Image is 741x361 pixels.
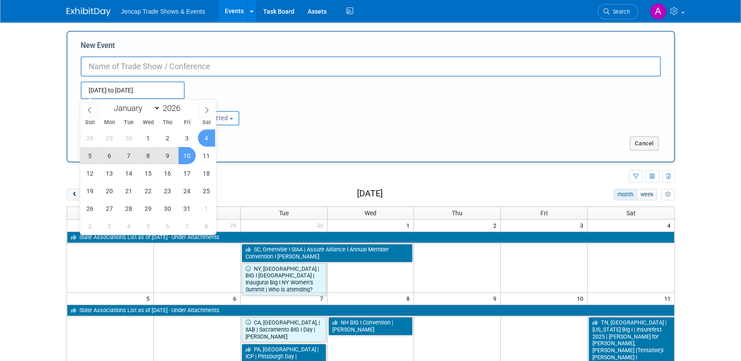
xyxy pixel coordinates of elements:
span: Thu [452,210,462,217]
span: Jencap Trade Shows & Events [121,8,205,15]
span: July 10, 2026 [179,147,196,164]
span: July 7, 2026 [120,147,138,164]
span: Sun [80,120,100,125]
span: July 11, 2026 [198,147,215,164]
span: Wed [138,120,158,125]
span: 3 [579,220,587,231]
button: Cancel [630,136,659,151]
span: July 15, 2026 [140,165,157,182]
span: Thu [158,120,177,125]
img: Allison Sharpe [650,3,667,20]
span: 7 [319,293,327,304]
a: Search [598,4,638,19]
label: New Event [81,41,115,54]
span: July 31, 2026 [179,200,196,217]
span: July 28, 2026 [120,200,138,217]
span: Fri [177,120,197,125]
span: July 27, 2026 [101,200,118,217]
span: 29 [229,220,240,231]
span: July 5, 2026 [82,147,99,164]
a: NH BIG I Convention | [PERSON_NAME] [328,317,413,335]
span: June 29, 2026 [101,129,118,147]
span: Sat [626,210,636,217]
span: 2 [492,220,500,231]
select: Month [110,103,160,114]
a: NY, [GEOGRAPHIC_DATA] | BIG I [GEOGRAPHIC_DATA] | Inaugural Big I NY Women’s Summit | Who is atte... [242,263,326,295]
span: July 12, 2026 [82,165,99,182]
button: week [637,189,657,200]
a: CA, [GEOGRAPHIC_DATA], | IIAB | Sacramento BIG I Day | [PERSON_NAME] [242,317,326,342]
span: July 18, 2026 [198,165,215,182]
span: 10 [576,293,587,304]
span: August 2, 2026 [82,217,99,235]
span: 11 [663,293,674,304]
span: 8 [406,293,413,304]
span: Wed [365,210,376,217]
span: July 14, 2026 [120,165,138,182]
span: Fri [540,210,547,217]
span: 1 [406,220,413,231]
span: 30 [316,220,327,231]
button: myCustomButton [661,189,674,200]
span: August 3, 2026 [101,217,118,235]
span: June 30, 2026 [120,129,138,147]
span: July 21, 2026 [120,182,138,199]
span: August 7, 2026 [179,217,196,235]
span: June 28, 2026 [82,129,99,147]
span: July 6, 2026 [101,147,118,164]
div: Participation: [179,99,265,111]
span: July 1, 2026 [140,129,157,147]
span: Mon [100,120,119,125]
span: July 8, 2026 [140,147,157,164]
span: Tue [279,210,289,217]
span: July 16, 2026 [159,165,176,182]
span: 9 [492,293,500,304]
span: Sat [197,120,216,125]
span: July 2, 2026 [159,129,176,147]
span: July 3, 2026 [179,129,196,147]
span: Search [610,8,630,15]
span: August 6, 2026 [159,217,176,235]
span: July 24, 2026 [179,182,196,199]
a: SC, Greenville I SIAA | Assure Alliance I Annual Member Convention I [PERSON_NAME] [242,244,413,262]
span: July 4, 2026 [198,129,215,147]
button: prev [67,189,83,200]
input: Year [160,103,187,113]
span: July 23, 2026 [159,182,176,199]
a: State Associations List as of [DATE] - Under Attachments [67,232,674,243]
span: July 20, 2026 [101,182,118,199]
button: month [614,189,637,200]
span: 6 [232,293,240,304]
span: July 19, 2026 [82,182,99,199]
span: Tue [119,120,138,125]
span: July 25, 2026 [198,182,215,199]
span: August 1, 2026 [198,200,215,217]
span: July 30, 2026 [159,200,176,217]
span: July 17, 2026 [179,165,196,182]
input: Name of Trade Show / Conference [81,56,661,77]
span: July 26, 2026 [82,200,99,217]
span: August 8, 2026 [198,217,215,235]
span: 5 [145,293,153,304]
span: July 13, 2026 [101,165,118,182]
span: July 22, 2026 [140,182,157,199]
div: Attendance / Format: [81,99,166,111]
span: August 5, 2026 [140,217,157,235]
i: Personalize Calendar [665,192,671,198]
span: 4 [667,220,674,231]
span: July 29, 2026 [140,200,157,217]
h2: [DATE] [357,189,383,199]
img: ExhibitDay [67,7,111,16]
a: State Associations List as of [DATE] - Under Attachments [67,305,674,316]
span: August 4, 2026 [120,217,138,235]
span: July 9, 2026 [159,147,176,164]
input: Start Date - End Date [81,81,185,99]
